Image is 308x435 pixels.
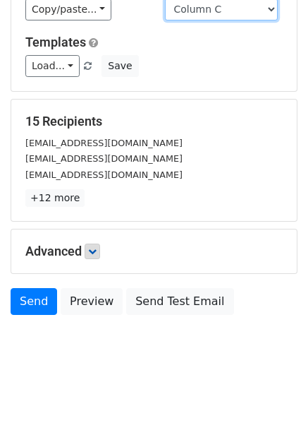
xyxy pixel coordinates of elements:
a: Send Test Email [126,288,233,315]
a: Load... [25,55,80,77]
a: Send [11,288,57,315]
iframe: Chat Widget [238,367,308,435]
h5: Advanced [25,244,283,259]
h5: 15 Recipients [25,114,283,129]
small: [EMAIL_ADDRESS][DOMAIN_NAME] [25,169,183,180]
a: Preview [61,288,123,315]
button: Save [101,55,138,77]
a: Templates [25,35,86,49]
small: [EMAIL_ADDRESS][DOMAIN_NAME] [25,138,183,148]
a: +12 more [25,189,85,207]
small: [EMAIL_ADDRESS][DOMAIN_NAME] [25,153,183,164]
